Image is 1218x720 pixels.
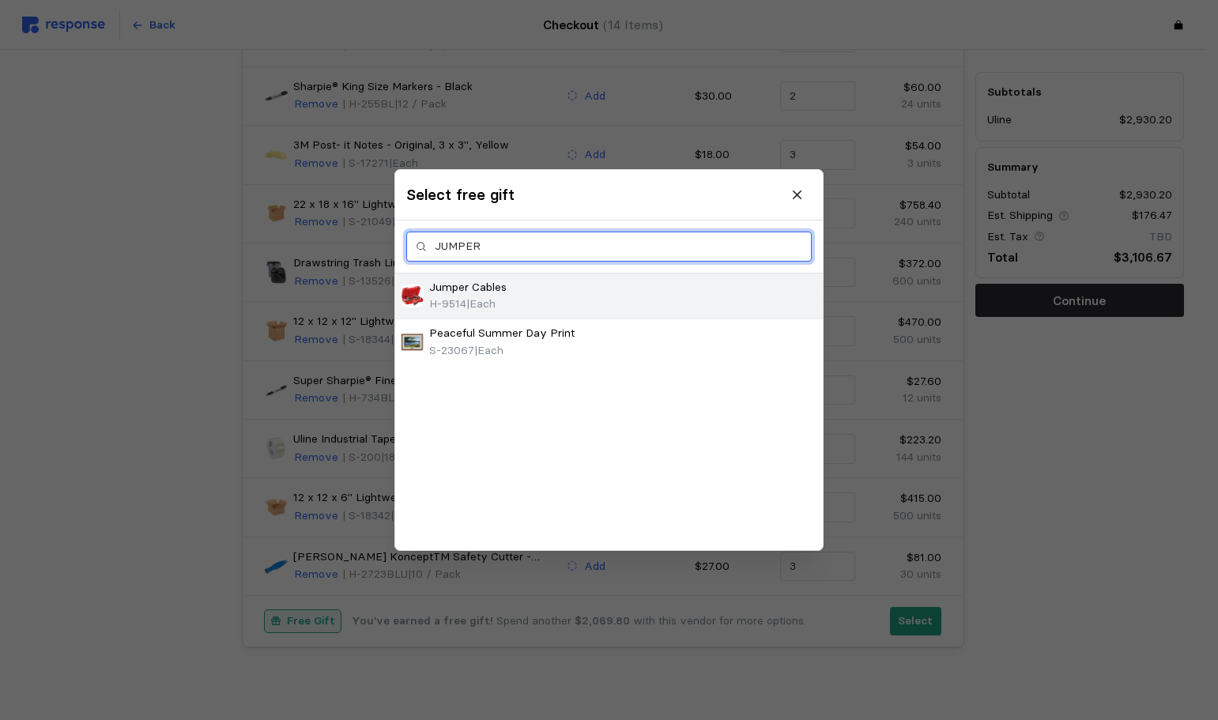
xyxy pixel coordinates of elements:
span: S-23067 [429,343,474,357]
span: H-9514 [429,297,466,311]
img: S-23067 [401,330,424,353]
span: | Each [466,297,496,311]
p: Peaceful Summer Day Print [429,325,575,342]
input: Search [435,232,802,261]
p: Jumper Cables [429,279,507,296]
h3: Select free gift [406,184,515,205]
span: | Each [474,343,503,357]
img: H-9514 [401,285,424,307]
